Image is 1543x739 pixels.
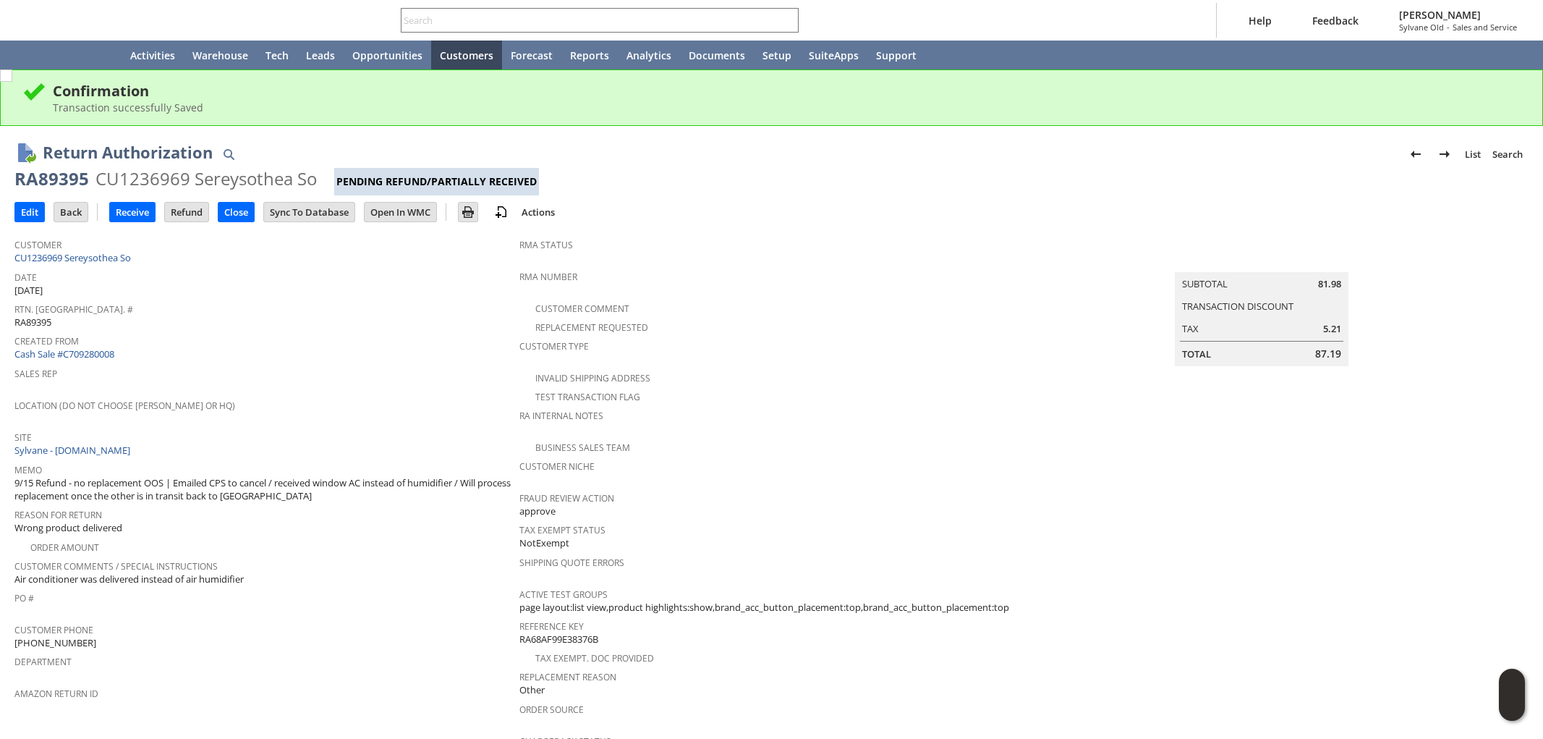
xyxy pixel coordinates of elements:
[1459,143,1487,166] a: List
[440,48,493,62] span: Customers
[52,41,87,69] div: Shortcuts
[401,12,778,29] input: Search
[754,41,800,69] a: Setup
[14,284,43,297] span: [DATE]
[519,524,605,536] a: Tax Exempt Status
[14,573,244,586] span: Air conditioner was delivered instead of air humidifier
[14,303,133,316] a: Rtn. [GEOGRAPHIC_DATA]. #
[130,48,175,62] span: Activities
[680,41,754,69] a: Documents
[800,41,867,69] a: SuiteApps
[535,652,654,664] a: Tax Exempt. Doc Provided
[220,145,237,163] img: Quick Find
[519,683,545,697] span: Other
[1182,322,1199,335] a: Tax
[14,464,42,476] a: Memo
[184,41,257,69] a: Warehouse
[1175,249,1348,272] caption: Summary
[14,400,235,412] a: Location (Do Not Choose [PERSON_NAME] or HQ)
[519,704,584,716] a: Order Source
[561,41,618,69] a: Reports
[110,203,155,221] input: Receive
[14,688,98,700] a: Amazon Return ID
[1182,300,1293,313] a: Transaction Discount
[1499,669,1525,721] iframe: Click here to launch Oracle Guided Learning Help Panel
[431,41,502,69] a: Customers
[14,335,79,347] a: Created From
[519,601,1009,615] span: page layout:list view,product highlights:show,brand_acc_button_placement:top,brand_acc_button_pla...
[535,391,640,403] a: Test Transaction Flag
[14,271,37,284] a: Date
[762,48,791,62] span: Setup
[519,557,624,569] a: Shipping Quote Errors
[519,271,577,283] a: RMA Number
[519,536,569,550] span: NotExempt
[53,81,1521,101] div: Confirmation
[493,203,510,221] img: add-record.svg
[502,41,561,69] a: Forecast
[87,41,122,69] a: Home
[14,431,32,444] a: Site
[535,321,648,334] a: Replacement Requested
[519,239,573,251] a: RMA Status
[689,48,745,62] span: Documents
[14,592,34,604] a: PO #
[1182,347,1211,360] a: Total
[14,509,102,521] a: Reason For Return
[344,41,431,69] a: Opportunities
[778,12,796,29] svg: Search
[43,140,213,164] h1: Return Authorization
[535,372,650,384] a: Invalid Shipping Address
[1447,22,1450,33] span: -
[14,316,51,329] span: RA89395
[95,46,113,64] svg: Home
[867,41,925,69] a: Support
[535,442,630,454] a: Business Sales Team
[1399,22,1444,33] span: Sylvane Old
[1312,14,1359,28] span: Feedback
[265,48,289,62] span: Tech
[1182,277,1228,290] a: Subtotal
[218,203,254,221] input: Close
[1407,145,1424,163] img: Previous
[459,203,477,221] input: Print
[511,48,553,62] span: Forecast
[122,41,184,69] a: Activities
[519,620,584,633] a: Reference Key
[26,46,43,64] svg: Recent Records
[15,203,44,221] input: Edit
[1453,22,1517,33] span: Sales and Service
[30,541,99,554] a: Order Amount
[14,636,96,650] span: [PHONE_NUMBER]
[14,560,218,573] a: Customer Comments / Special Instructions
[14,167,89,190] div: RA89395
[192,48,248,62] span: Warehouse
[14,347,114,360] a: Cash Sale #C709280008
[519,633,598,646] span: RA68AF99E38376B
[54,203,88,221] input: Back
[17,41,52,69] a: Recent Records
[626,48,671,62] span: Analytics
[519,504,556,518] span: approve
[876,48,917,62] span: Support
[1323,322,1341,336] span: 5.21
[14,476,512,503] span: 9/15 Refund - no replacement OOS | Emailed CPS to cancel / received window AC instead of humidifi...
[365,203,436,221] input: Open In WMC
[14,656,72,668] a: Department
[618,41,680,69] a: Analytics
[257,41,297,69] a: Tech
[165,203,208,221] input: Refund
[519,340,589,352] a: Customer Type
[519,460,595,473] a: Customer Niche
[14,368,57,380] a: Sales Rep
[809,48,859,62] span: SuiteApps
[352,48,422,62] span: Opportunities
[14,624,93,636] a: Customer Phone
[1249,14,1272,28] span: Help
[334,168,539,195] div: Pending Refund/Partially Received
[306,48,335,62] span: Leads
[1436,145,1453,163] img: Next
[1315,347,1341,361] span: 87.19
[519,410,603,422] a: RA Internal Notes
